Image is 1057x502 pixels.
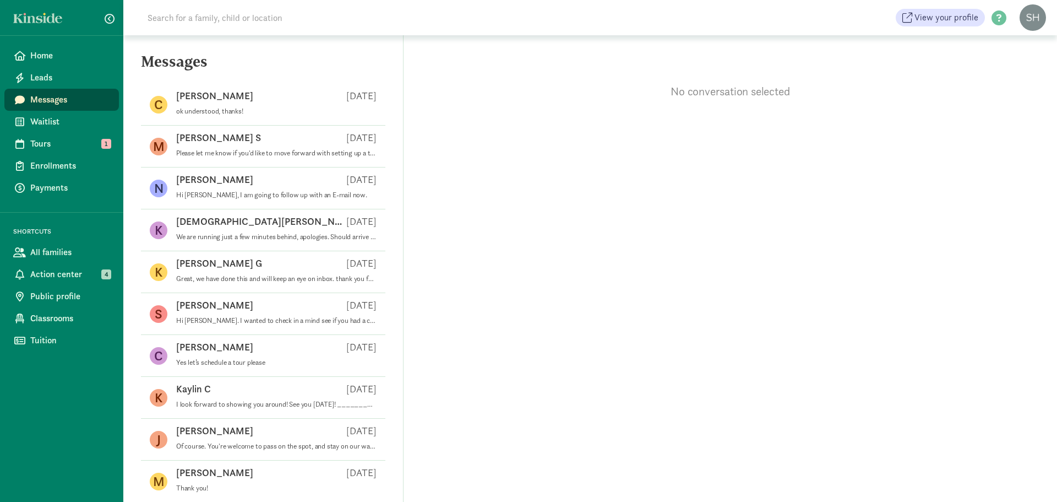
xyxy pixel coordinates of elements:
[176,299,253,312] p: [PERSON_NAME]
[150,263,167,281] figure: K
[123,53,403,79] h5: Messages
[346,466,377,479] p: [DATE]
[176,257,262,270] p: [PERSON_NAME] G
[30,159,110,172] span: Enrollments
[176,149,377,158] p: Please let me know if you'd like to move forward with setting up a tour. I am available M-F from ...
[30,93,110,106] span: Messages
[4,263,119,285] a: Action center 4
[4,89,119,111] a: Messages
[346,341,377,354] p: [DATE]
[150,347,167,365] figure: C
[30,268,110,281] span: Action center
[176,215,346,228] p: [DEMOGRAPHIC_DATA][PERSON_NAME]
[346,173,377,186] p: [DATE]
[896,9,985,26] a: View your profile
[4,330,119,352] a: Tuition
[176,316,377,325] p: Hi [PERSON_NAME]. I wanted to check in a mind see if you had a chance to look over our infant pos...
[176,89,253,102] p: [PERSON_NAME]
[346,424,377,438] p: [DATE]
[30,49,110,62] span: Home
[346,299,377,312] p: [DATE]
[4,133,119,155] a: Tours 1
[176,358,377,367] p: Yes let’s schedule a tour please
[150,431,167,449] figure: J
[176,484,377,493] p: Thank you!
[30,246,110,259] span: All families
[176,442,377,451] p: Of course. You're welcome to pass on the spot, and stay on our waitlist.
[346,382,377,396] p: [DATE]
[30,181,110,195] span: Payments
[4,67,119,89] a: Leads
[176,341,253,354] p: [PERSON_NAME]
[30,334,110,347] span: Tuition
[150,180,167,197] figure: N
[150,96,167,114] figure: C
[176,382,211,396] p: Kaylin C
[914,11,978,24] span: View your profile
[150,389,167,407] figure: K
[30,115,110,128] span: Waitlist
[346,257,377,270] p: [DATE]
[4,285,119,307] a: Public profile
[4,155,119,177] a: Enrollments
[4,45,119,67] a: Home
[30,137,110,150] span: Tours
[176,191,377,199] p: Hi [PERSON_NAME], I am going to follow up with an E-mail now.
[101,269,111,279] span: 4
[30,290,110,303] span: Public profile
[4,177,119,199] a: Payments
[176,233,377,241] p: We are running just a few minutes behind, apologies. Should arrive within 10 minutes.
[176,274,377,283] p: Great, we have done this and will keep an eye on inbox. thank you for your help
[150,222,167,239] figure: K
[4,307,119,330] a: Classrooms
[346,131,377,144] p: [DATE]
[1002,449,1057,502] iframe: Chat Widget
[176,424,253,438] p: [PERSON_NAME]
[346,215,377,228] p: [DATE]
[30,312,110,325] span: Classrooms
[404,84,1057,99] p: No conversation selected
[176,173,253,186] p: [PERSON_NAME]
[30,71,110,84] span: Leads
[4,241,119,263] a: All families
[176,107,377,116] p: ok understood, thanks!
[4,111,119,133] a: Waitlist
[176,131,261,144] p: [PERSON_NAME] S
[150,305,167,323] figure: S
[101,139,111,149] span: 1
[141,7,450,29] input: Search for a family, child or location
[150,138,167,155] figure: M
[150,473,167,490] figure: M
[176,400,377,409] p: I look forward to showing you around! See you [DATE]! ________________________________ From: Kins...
[176,466,253,479] p: [PERSON_NAME]
[346,89,377,102] p: [DATE]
